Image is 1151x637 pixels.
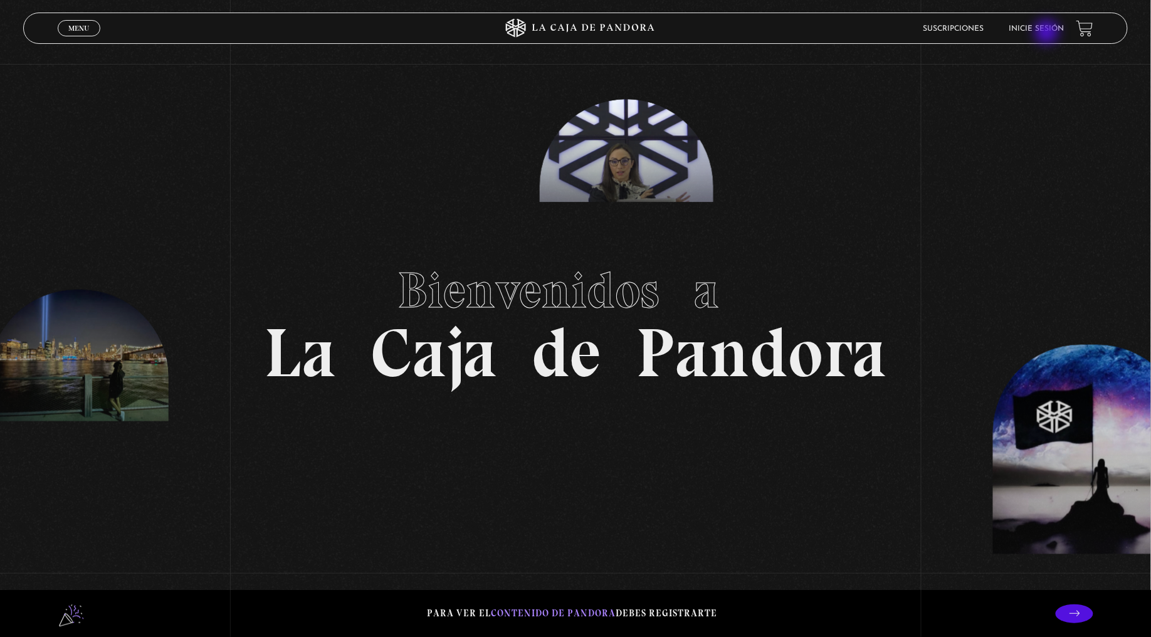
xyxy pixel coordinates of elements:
p: Para ver el debes registrarte [428,605,718,622]
h1: La Caja de Pandora [265,250,887,387]
span: Cerrar [65,35,94,44]
span: contenido de Pandora [491,608,616,619]
span: Menu [68,24,89,32]
a: View your shopping cart [1076,20,1093,37]
span: Bienvenidos a [397,260,754,320]
a: Inicie sesión [1009,25,1064,33]
a: Suscripciones [923,25,984,33]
